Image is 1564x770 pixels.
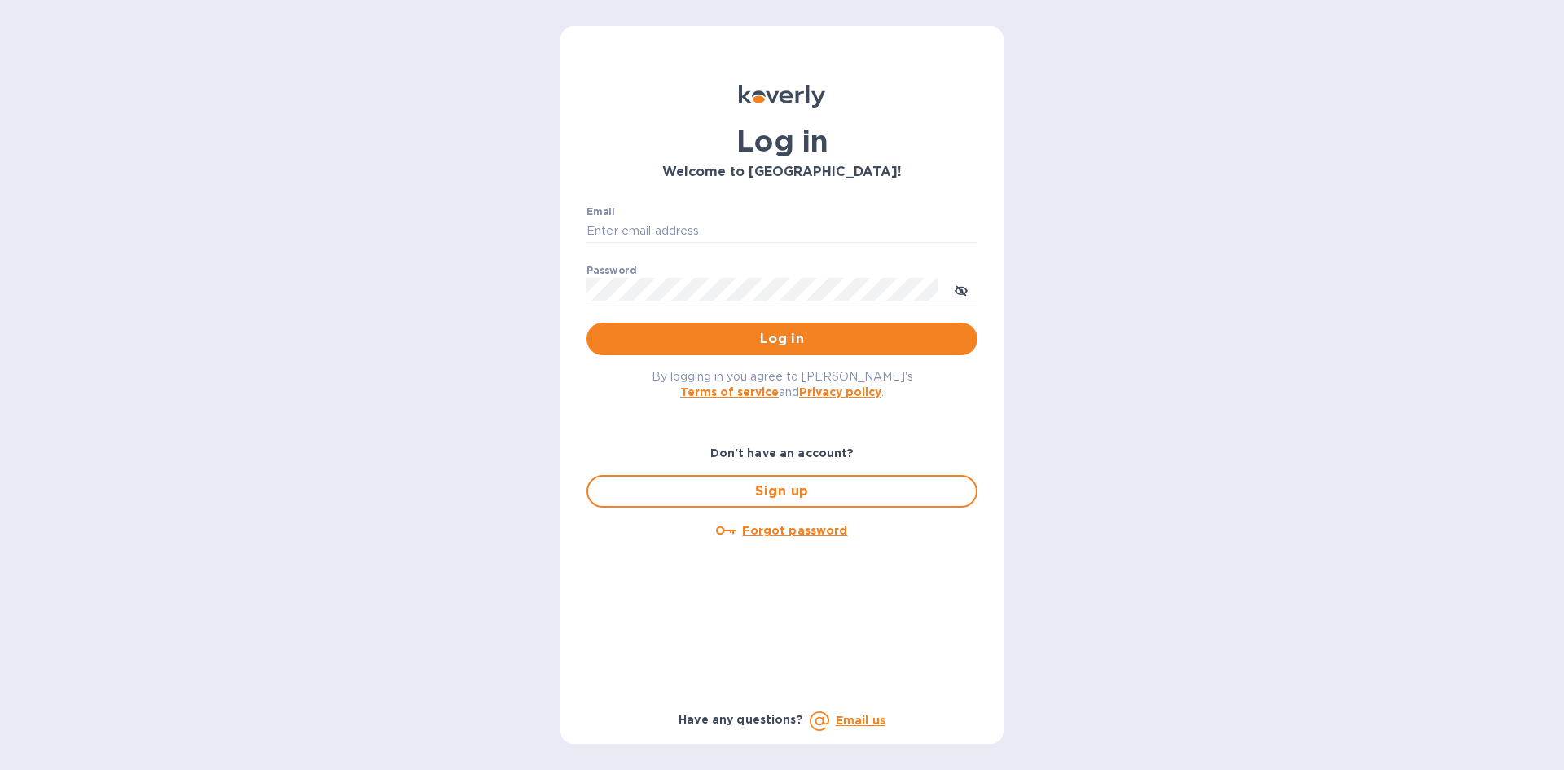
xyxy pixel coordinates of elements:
[680,385,779,398] a: Terms of service
[586,323,977,355] button: Log in
[710,447,854,460] b: Don't have an account?
[586,207,615,217] label: Email
[601,482,963,501] span: Sign up
[799,385,881,398] a: Privacy policy
[945,273,977,306] button: toggle password visibility
[586,475,977,508] button: Sign up
[652,370,913,398] span: By logging in you agree to [PERSON_NAME]'s and .
[739,85,825,108] img: Koverly
[586,219,977,244] input: Enter email address
[836,714,885,727] a: Email us
[586,266,636,275] label: Password
[586,124,977,158] h1: Log in
[600,329,964,349] span: Log in
[742,524,847,537] u: Forgot password
[679,713,803,726] b: Have any questions?
[586,165,977,180] h3: Welcome to [GEOGRAPHIC_DATA]!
